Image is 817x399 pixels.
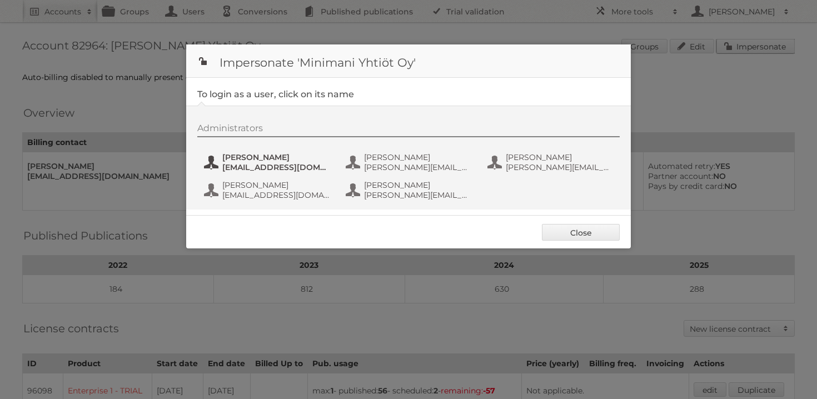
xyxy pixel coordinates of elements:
button: [PERSON_NAME] [PERSON_NAME][EMAIL_ADDRESS][PERSON_NAME][DOMAIN_NAME] [345,151,475,173]
div: Administrators [197,123,620,137]
span: [PERSON_NAME] [506,152,614,162]
a: Close [542,224,620,241]
span: [PERSON_NAME][EMAIL_ADDRESS][PERSON_NAME][DOMAIN_NAME] [506,162,614,172]
span: [PERSON_NAME] [222,180,330,190]
h1: Impersonate 'Minimani Yhtiöt Oy' [186,44,631,78]
span: [PERSON_NAME][EMAIL_ADDRESS][PERSON_NAME][DOMAIN_NAME] [364,190,472,200]
button: [PERSON_NAME] [PERSON_NAME][EMAIL_ADDRESS][PERSON_NAME][DOMAIN_NAME] [486,151,617,173]
button: [PERSON_NAME] [EMAIL_ADDRESS][DOMAIN_NAME] [203,179,333,201]
button: [PERSON_NAME] [PERSON_NAME][EMAIL_ADDRESS][PERSON_NAME][DOMAIN_NAME] [345,179,475,201]
legend: To login as a user, click on its name [197,89,354,99]
span: [EMAIL_ADDRESS][DOMAIN_NAME] [222,162,330,172]
span: [PERSON_NAME] [222,152,330,162]
button: [PERSON_NAME] [EMAIL_ADDRESS][DOMAIN_NAME] [203,151,333,173]
span: [EMAIL_ADDRESS][DOMAIN_NAME] [222,190,330,200]
span: [PERSON_NAME][EMAIL_ADDRESS][PERSON_NAME][DOMAIN_NAME] [364,162,472,172]
span: [PERSON_NAME] [364,152,472,162]
span: [PERSON_NAME] [364,180,472,190]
